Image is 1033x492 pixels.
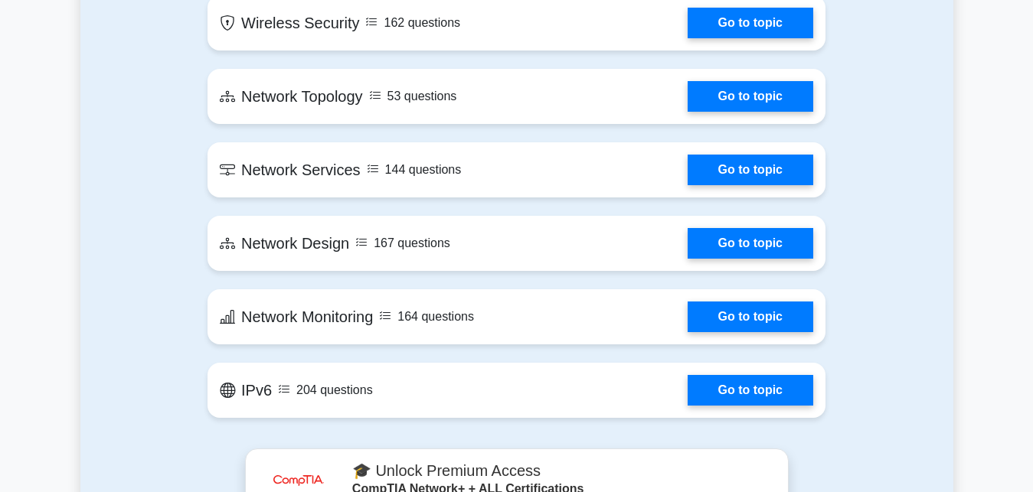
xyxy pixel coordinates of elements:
a: Go to topic [688,81,813,112]
a: Go to topic [688,228,813,259]
a: Go to topic [688,8,813,38]
a: Go to topic [688,155,813,185]
a: Go to topic [688,375,813,406]
a: Go to topic [688,301,813,332]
